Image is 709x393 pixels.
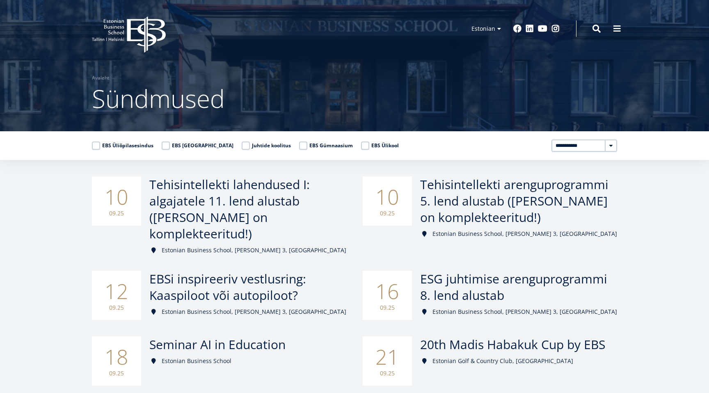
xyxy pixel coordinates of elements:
div: Estonian Business School, [PERSON_NAME] 3, [GEOGRAPHIC_DATA] [420,308,617,316]
small: 09.25 [100,209,133,217]
label: EBS Gümnaasium [299,142,353,150]
label: EBS Ülikool [361,142,399,150]
label: Juhtide koolitus [242,142,291,150]
span: Tehisintellekti arenguprogrammi 5. lend alustab ([PERSON_NAME] on komplekteeritud!) [420,176,608,226]
div: 12 [92,271,141,320]
div: Estonian Golf & Country Club, [GEOGRAPHIC_DATA] [420,357,617,365]
span: Seminar AI in Education [149,336,286,353]
a: Linkedin [526,25,534,33]
small: 09.25 [371,369,404,377]
a: Instagram [551,25,560,33]
small: 09.25 [371,304,404,312]
div: 18 [92,336,141,386]
a: Facebook [513,25,521,33]
h1: Sündmused [92,82,617,115]
small: 09.25 [100,369,133,377]
a: Youtube [538,25,547,33]
span: EBSi inspireeriv vestlusring: Kaaspiloot või autopiloot? [149,270,306,304]
div: 21 [363,336,412,386]
span: 20th Madis Habakuk Cup by EBS [420,336,605,353]
a: Avaleht [92,74,109,82]
div: 10 [363,176,412,226]
small: 09.25 [100,304,133,312]
div: 16 [363,271,412,320]
div: 10 [92,176,141,226]
label: EBS Üliõpilasesindus [92,142,153,150]
div: Estonian Business School [149,357,346,365]
small: 09.25 [371,209,404,217]
label: EBS [GEOGRAPHIC_DATA] [162,142,233,150]
div: Estonian Business School, [PERSON_NAME] 3, [GEOGRAPHIC_DATA] [149,308,346,316]
div: Estonian Business School, [PERSON_NAME] 3, [GEOGRAPHIC_DATA] [420,230,617,238]
span: Tehisintellekti lahendused I: algajatele 11. lend alustab ([PERSON_NAME] on komplekteeritud!) [149,176,310,242]
span: ESG juhtimise arenguprogrammi 8. lend alustab [420,270,607,304]
div: Estonian Business School, [PERSON_NAME] 3, [GEOGRAPHIC_DATA] [149,246,346,254]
